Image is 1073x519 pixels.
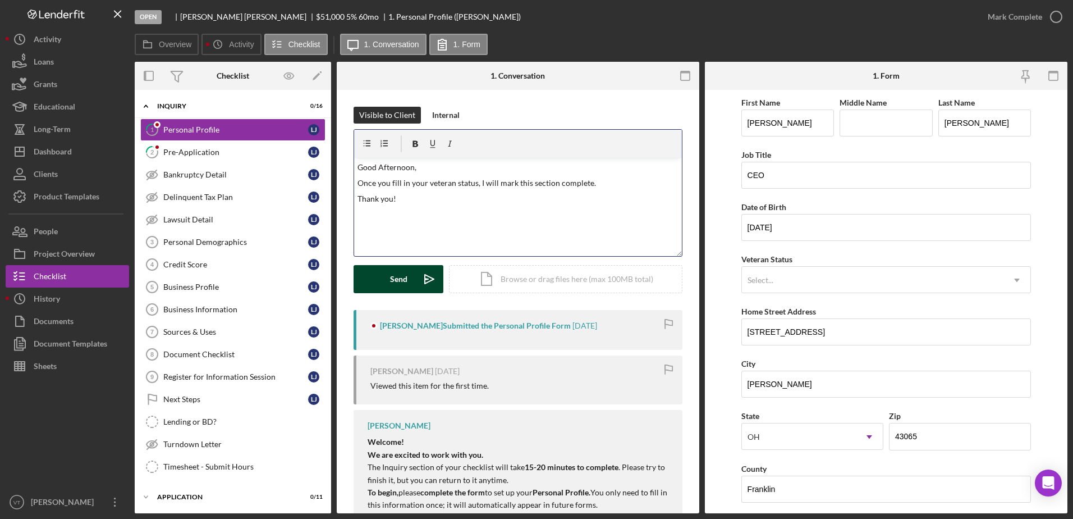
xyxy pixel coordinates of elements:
[308,304,319,315] div: L J
[140,343,325,366] a: 8Document ChecklistLJ
[150,148,154,156] tspan: 2
[34,163,58,188] div: Clients
[150,126,154,133] tspan: 1
[150,329,154,335] tspan: 7
[140,141,325,163] a: 2Pre-ApplicationLJ
[572,321,597,330] time: 2025-09-21 23:29
[163,260,308,269] div: Credit Score
[140,253,325,276] a: 4Credit ScoreLJ
[163,417,325,426] div: Lending or BD?
[288,40,320,49] label: Checklist
[938,98,975,107] label: Last Name
[34,355,57,380] div: Sheets
[357,177,679,189] p: Once you fill in your veteran status, I will mark this section complete.
[364,40,419,49] label: 1. Conversation
[533,488,590,497] strong: Personal Profile.
[346,12,357,21] div: 5 %
[741,202,786,212] label: Date of Birth
[873,71,900,80] div: 1. Form
[34,140,72,166] div: Dashboard
[359,107,415,124] div: Visible to Client
[6,288,129,310] button: History
[308,259,319,270] div: L J
[6,310,129,333] button: Documents
[163,395,308,404] div: Next Steps
[6,220,129,243] button: People
[201,34,261,55] button: Activity
[163,283,308,292] div: Business Profile
[140,119,325,141] a: 1Personal ProfileLJ
[308,169,319,180] div: L J
[140,276,325,298] a: 5Business ProfileLJ
[354,107,421,124] button: Visible to Client
[150,306,154,313] tspan: 6
[308,214,319,225] div: L J
[6,28,129,51] button: Activity
[6,118,129,140] button: Long-Term
[6,265,129,288] button: Checklist
[370,367,433,376] div: [PERSON_NAME]
[140,411,325,433] a: Lending or BD?
[163,462,325,471] div: Timesheet - Submit Hours
[157,103,295,110] div: Inquiry
[34,310,74,335] div: Documents
[163,305,308,314] div: Business Information
[150,261,154,268] tspan: 4
[432,107,460,124] div: Internal
[840,98,887,107] label: Middle Name
[163,350,308,359] div: Document Checklist
[390,265,407,293] div: Send
[150,284,154,290] tspan: 5
[34,28,61,53] div: Activity
[6,333,129,355] a: Document Templates
[748,276,773,285] div: Select...
[163,125,308,134] div: Personal Profile
[453,40,480,49] label: 1. Form
[150,239,154,245] tspan: 3
[163,148,308,157] div: Pre-Application
[308,192,319,203] div: L J
[308,394,319,405] div: L J
[135,10,162,24] div: Open
[308,326,319,338] div: L J
[368,488,398,497] strong: To begin,
[6,491,129,513] button: VT[PERSON_NAME]
[13,499,20,506] text: VT
[6,163,129,185] button: Clients
[308,371,319,383] div: L J
[6,95,129,118] button: Educational
[140,366,325,388] a: 9Register for Information SessionLJ
[163,372,308,381] div: Register for Information Session
[6,243,129,265] a: Project Overview
[889,411,901,421] label: Zip
[429,34,488,55] button: 1. Form
[380,321,571,330] div: [PERSON_NAME] Submitted the Personal Profile Form
[308,349,319,360] div: L J
[1035,470,1062,497] div: Open Intercom Messenger
[6,51,129,73] button: Loans
[34,51,54,76] div: Loans
[150,351,154,358] tspan: 8
[741,359,755,368] label: City
[340,34,427,55] button: 1. Conversation
[525,462,618,472] strong: 15-20 minutes to complete
[140,186,325,208] a: Delinquent Tax PlanLJ
[741,150,771,160] label: Job Title
[140,163,325,186] a: Bankruptcy DetailLJ
[140,231,325,253] a: 3Personal DemographicsLJ
[420,488,485,497] strong: complete the form
[741,464,767,474] label: County
[140,321,325,343] a: 7Sources & UsesLJ
[308,124,319,135] div: L J
[34,220,58,245] div: People
[217,71,249,80] div: Checklist
[6,140,129,163] a: Dashboard
[140,456,325,478] a: Timesheet - Submit Hours
[34,243,95,268] div: Project Overview
[157,494,295,500] div: Application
